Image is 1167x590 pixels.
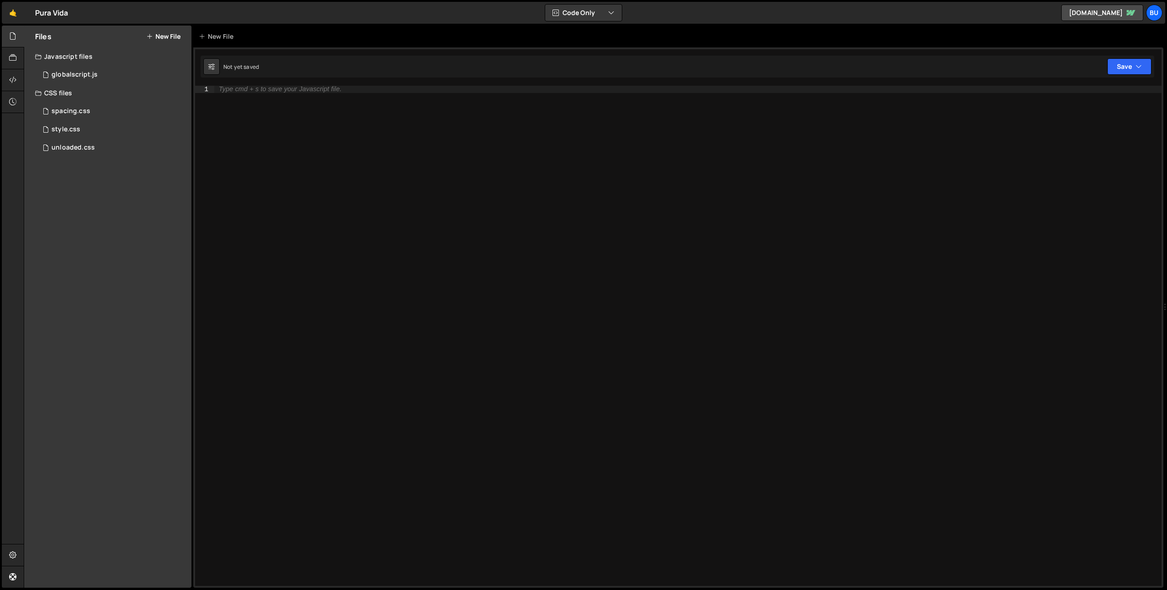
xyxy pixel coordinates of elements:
[24,84,191,102] div: CSS files
[1146,5,1162,21] a: Bu
[1061,5,1143,21] a: [DOMAIN_NAME]
[52,125,80,134] div: style.css
[2,2,24,24] a: 🤙
[1107,58,1152,75] button: Save
[195,86,214,93] div: 1
[52,107,90,115] div: spacing.css
[35,31,52,41] h2: Files
[223,63,259,71] div: Not yet saved
[35,120,191,139] div: 16149/43398.css
[146,33,181,40] button: New File
[52,144,95,152] div: unloaded.css
[35,7,68,18] div: Pura Vida
[52,71,98,79] div: globalscript.js
[35,139,191,157] div: 16149/43399.css
[35,66,191,84] div: 16149/43397.js
[199,32,237,41] div: New File
[24,47,191,66] div: Javascript files
[545,5,622,21] button: Code Only
[35,102,191,120] div: 16149/43400.css
[219,86,341,93] div: Type cmd + s to save your Javascript file.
